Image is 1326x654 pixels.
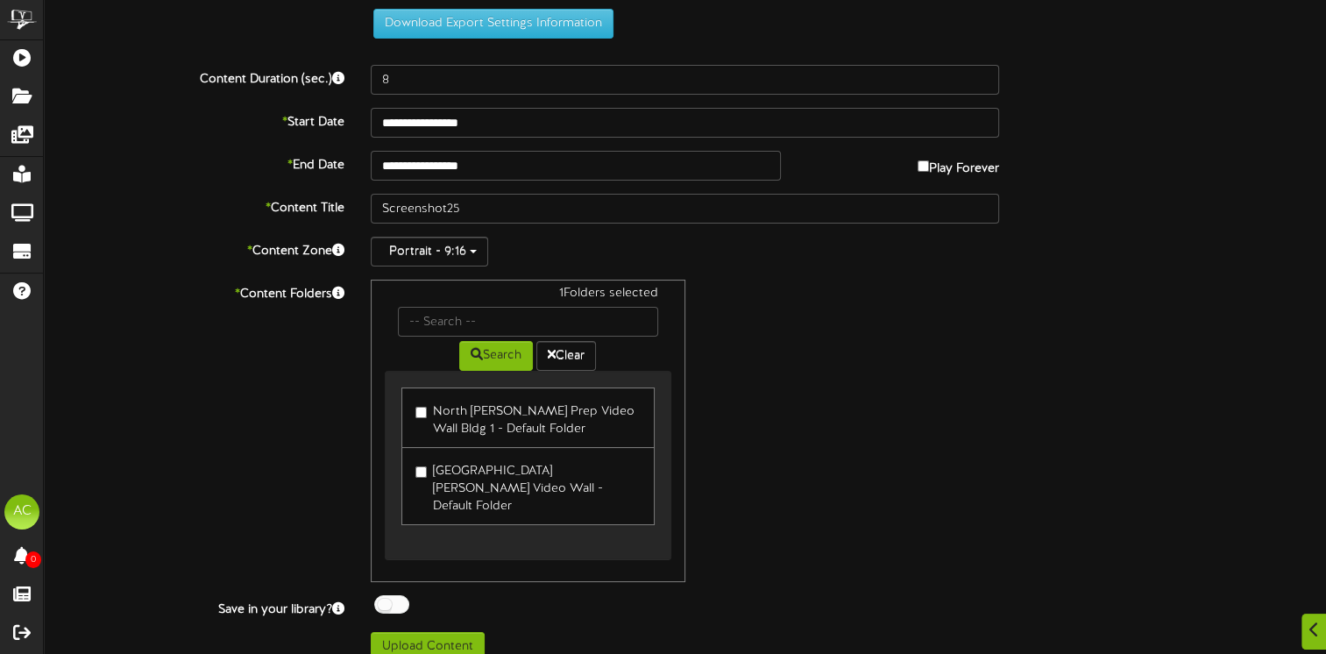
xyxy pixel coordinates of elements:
[31,595,358,619] label: Save in your library?
[918,160,929,172] input: Play Forever
[398,307,657,337] input: -- Search --
[31,194,358,217] label: Content Title
[385,285,670,307] div: 1 Folders selected
[415,466,427,478] input: [GEOGRAPHIC_DATA][PERSON_NAME] Video Wall - Default Folder
[415,407,427,418] input: North [PERSON_NAME] Prep Video Wall Bldg 1 - Default Folder
[415,397,640,438] label: North [PERSON_NAME] Prep Video Wall Bldg 1 - Default Folder
[371,194,999,224] input: Title of this Content
[4,494,39,530] div: AC
[365,18,613,31] a: Download Export Settings Information
[371,237,488,267] button: Portrait - 9:16
[25,551,41,568] span: 0
[31,108,358,132] label: Start Date
[31,151,358,174] label: End Date
[31,65,358,89] label: Content Duration (sec.)
[373,9,613,39] button: Download Export Settings Information
[31,237,358,260] label: Content Zone
[415,457,640,515] label: [GEOGRAPHIC_DATA][PERSON_NAME] Video Wall - Default Folder
[459,341,533,371] button: Search
[31,280,358,303] label: Content Folders
[536,341,596,371] button: Clear
[918,151,999,178] label: Play Forever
